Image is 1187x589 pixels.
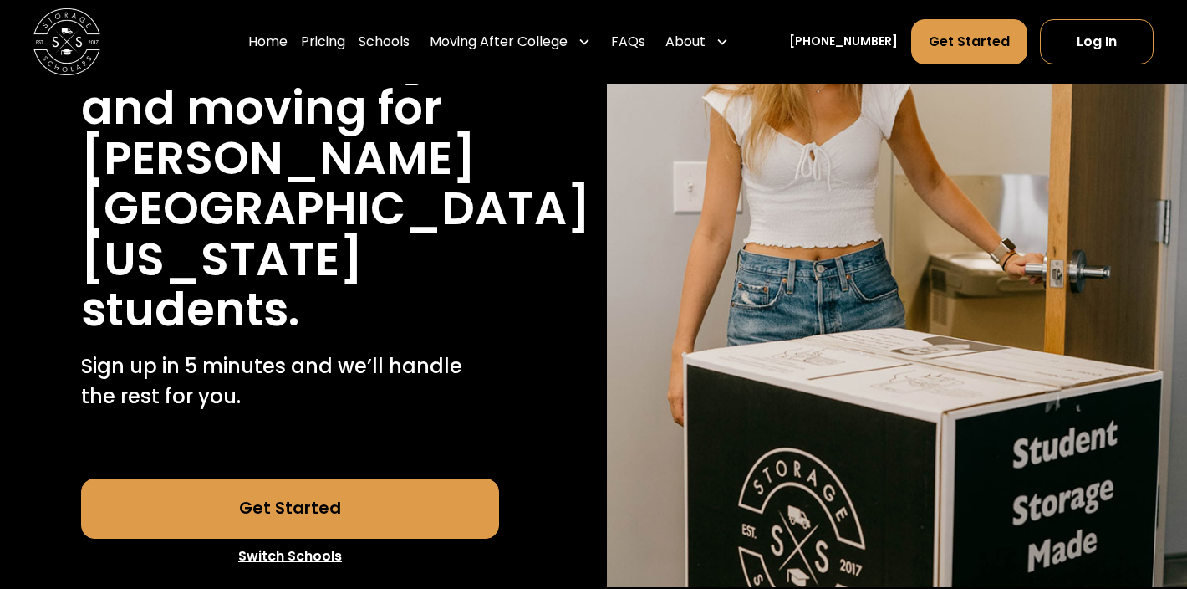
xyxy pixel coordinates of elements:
[81,284,299,335] h1: students.
[81,351,499,412] p: Sign up in 5 minutes and we’ll handle the rest for you.
[1040,19,1154,64] a: Log In
[81,133,590,284] h1: [PERSON_NAME][GEOGRAPHIC_DATA][US_STATE]
[611,18,645,65] a: FAQs
[665,32,706,52] div: About
[248,18,288,65] a: Home
[430,32,568,52] div: Moving After College
[423,18,598,65] div: Moving After College
[359,18,410,65] a: Schools
[81,479,499,539] a: Get Started
[659,18,736,65] div: About
[789,33,898,50] a: [PHONE_NUMBER]
[33,8,100,75] img: Storage Scholars main logo
[301,18,345,65] a: Pricing
[81,539,499,574] a: Switch Schools
[911,19,1027,64] a: Get Started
